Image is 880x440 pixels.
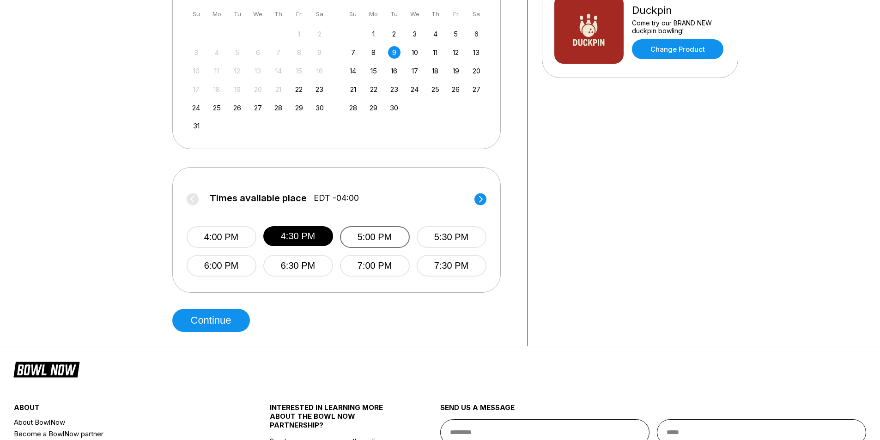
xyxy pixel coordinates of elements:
div: Choose Saturday, August 23rd, 2025 [313,83,326,96]
div: Choose Sunday, September 7th, 2025 [347,46,359,59]
div: Not available Saturday, August 9th, 2025 [313,46,326,59]
div: Choose Friday, August 29th, 2025 [293,102,305,114]
button: 7:00 PM [340,255,410,277]
div: Choose Monday, September 1st, 2025 [367,28,380,40]
div: Not available Thursday, August 14th, 2025 [272,65,285,77]
div: about [14,403,227,416]
div: Choose Monday, September 15th, 2025 [367,65,380,77]
div: Choose Saturday, September 27th, 2025 [470,83,483,96]
div: Choose Thursday, September 25th, 2025 [429,83,442,96]
div: Choose Saturday, September 20th, 2025 [470,65,483,77]
button: Continue [172,309,250,332]
div: Choose Tuesday, August 26th, 2025 [231,102,243,114]
div: Choose Friday, September 26th, 2025 [449,83,462,96]
div: Mo [211,8,223,20]
div: month 2025-09 [346,27,484,114]
div: Not available Sunday, August 3rd, 2025 [190,46,202,59]
div: Choose Tuesday, September 9th, 2025 [388,46,401,59]
div: Choose Friday, August 22nd, 2025 [293,83,305,96]
div: Choose Sunday, August 24th, 2025 [190,102,202,114]
div: Fr [449,8,462,20]
div: Choose Sunday, September 14th, 2025 [347,65,359,77]
div: Th [272,8,285,20]
div: Not available Monday, August 11th, 2025 [211,65,223,77]
div: Choose Thursday, September 18th, 2025 [429,65,442,77]
a: Change Product [632,39,723,59]
div: Choose Tuesday, September 16th, 2025 [388,65,401,77]
div: Choose Tuesday, September 23rd, 2025 [388,83,401,96]
div: Choose Wednesday, September 17th, 2025 [408,65,421,77]
div: Choose Tuesday, September 30th, 2025 [388,102,401,114]
button: 7:30 PM [417,255,486,277]
div: Choose Saturday, September 13th, 2025 [470,46,483,59]
div: Choose Sunday, August 31st, 2025 [190,120,202,132]
div: Su [347,8,359,20]
a: Become a BowlNow partner [14,428,227,440]
div: Not available Monday, August 18th, 2025 [211,83,223,96]
div: Choose Thursday, August 28th, 2025 [272,102,285,114]
div: Not available Friday, August 1st, 2025 [293,28,305,40]
div: Sa [313,8,326,20]
div: Choose Tuesday, September 2nd, 2025 [388,28,401,40]
div: Choose Friday, September 19th, 2025 [449,65,462,77]
a: About BowlNow [14,416,227,428]
div: Not available Monday, August 4th, 2025 [211,46,223,59]
div: Choose Friday, September 12th, 2025 [449,46,462,59]
div: Tu [231,8,243,20]
div: send us a message [440,403,867,419]
div: We [408,8,421,20]
div: Choose Saturday, August 30th, 2025 [313,102,326,114]
button: 6:30 PM [263,255,333,277]
div: Choose Friday, September 5th, 2025 [449,28,462,40]
div: Not available Wednesday, August 20th, 2025 [252,83,264,96]
span: Times available place [210,193,307,203]
div: Not available Tuesday, August 19th, 2025 [231,83,243,96]
button: 5:30 PM [417,226,486,248]
div: Not available Tuesday, August 12th, 2025 [231,65,243,77]
div: Tu [388,8,401,20]
span: EDT -04:00 [314,193,359,203]
div: Choose Thursday, September 4th, 2025 [429,28,442,40]
button: 4:30 PM [263,226,333,246]
button: 5:00 PM [340,226,410,248]
div: INTERESTED IN LEARNING MORE ABOUT THE BOWL NOW PARTNERSHIP? [270,403,398,437]
div: Not available Wednesday, August 13th, 2025 [252,65,264,77]
div: Mo [367,8,380,20]
div: Not available Friday, August 8th, 2025 [293,46,305,59]
div: Choose Monday, September 22nd, 2025 [367,83,380,96]
div: Choose Wednesday, August 27th, 2025 [252,102,264,114]
div: Choose Monday, September 8th, 2025 [367,46,380,59]
div: Not available Sunday, August 10th, 2025 [190,65,202,77]
div: Choose Thursday, September 11th, 2025 [429,46,442,59]
div: Choose Monday, September 29th, 2025 [367,102,380,114]
div: Duckpin [632,4,726,17]
button: 6:00 PM [187,255,256,277]
div: We [252,8,264,20]
div: Choose Sunday, September 21st, 2025 [347,83,359,96]
div: Not available Thursday, August 7th, 2025 [272,46,285,59]
div: Sa [470,8,483,20]
div: Not available Sunday, August 17th, 2025 [190,83,202,96]
div: Choose Saturday, September 6th, 2025 [470,28,483,40]
div: Not available Saturday, August 2nd, 2025 [313,28,326,40]
div: Not available Friday, August 15th, 2025 [293,65,305,77]
div: Choose Monday, August 25th, 2025 [211,102,223,114]
div: Choose Sunday, September 28th, 2025 [347,102,359,114]
div: Not available Wednesday, August 6th, 2025 [252,46,264,59]
div: Not available Saturday, August 16th, 2025 [313,65,326,77]
div: Come try our BRAND NEW duckpin bowling! [632,19,726,35]
div: Choose Wednesday, September 24th, 2025 [408,83,421,96]
div: Choose Wednesday, September 10th, 2025 [408,46,421,59]
div: Not available Thursday, August 21st, 2025 [272,83,285,96]
button: 4:00 PM [187,226,256,248]
div: Th [429,8,442,20]
div: Fr [293,8,305,20]
div: Choose Wednesday, September 3rd, 2025 [408,28,421,40]
div: Su [190,8,202,20]
div: month 2025-08 [189,27,328,133]
div: Not available Tuesday, August 5th, 2025 [231,46,243,59]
